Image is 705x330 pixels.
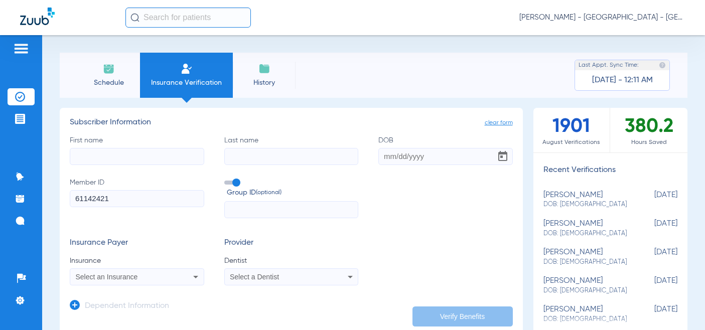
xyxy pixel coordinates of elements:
[230,273,279,281] span: Select a Dentist
[579,60,639,70] span: Last Appt. Sync Time:
[70,148,204,165] input: First name
[533,137,610,147] span: August Verifications
[70,190,204,207] input: Member ID
[224,256,359,266] span: Dentist
[378,148,513,165] input: DOBOpen calendar
[533,166,688,176] h3: Recent Verifications
[412,306,513,326] button: Verify Benefits
[130,13,139,22] img: Search Icon
[655,282,705,330] iframe: Chat Widget
[20,8,55,25] img: Zuub Logo
[70,135,204,165] label: First name
[533,108,611,152] div: 1901
[543,305,628,323] div: [PERSON_NAME]
[543,219,628,238] div: [PERSON_NAME]
[85,78,132,88] span: Schedule
[543,248,628,266] div: [PERSON_NAME]
[659,62,666,69] img: last sync help info
[543,315,628,324] span: DOB: [DEMOGRAPHIC_DATA]
[256,188,281,198] small: (optional)
[70,256,204,266] span: Insurance
[181,63,193,75] img: Manual Insurance Verification
[610,137,687,147] span: Hours Saved
[543,200,628,209] span: DOB: [DEMOGRAPHIC_DATA]
[543,258,628,267] span: DOB: [DEMOGRAPHIC_DATA]
[103,63,115,75] img: Schedule
[543,191,628,209] div: [PERSON_NAME]
[627,305,677,323] span: [DATE]
[240,78,288,88] span: History
[627,248,677,266] span: [DATE]
[627,191,677,209] span: [DATE]
[543,276,628,295] div: [PERSON_NAME]
[70,118,513,128] h3: Subscriber Information
[258,63,270,75] img: History
[610,108,687,152] div: 380.2
[125,8,251,28] input: Search for patients
[85,301,169,311] h3: Dependent Information
[227,188,359,198] span: Group ID
[543,229,628,238] span: DOB: [DEMOGRAPHIC_DATA]
[224,238,359,248] h3: Provider
[70,238,204,248] h3: Insurance Payer
[148,78,225,88] span: Insurance Verification
[70,178,204,219] label: Member ID
[76,273,138,281] span: Select an Insurance
[224,135,359,165] label: Last name
[519,13,685,23] span: [PERSON_NAME] - [GEOGRAPHIC_DATA] - [GEOGRAPHIC_DATA] | The Super Dentists
[485,118,513,128] span: clear form
[224,148,359,165] input: Last name
[627,219,677,238] span: [DATE]
[627,276,677,295] span: [DATE]
[493,146,513,167] button: Open calendar
[592,75,653,85] span: [DATE] - 12:11 AM
[378,135,513,165] label: DOB
[543,286,628,295] span: DOB: [DEMOGRAPHIC_DATA]
[13,43,29,55] img: hamburger-icon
